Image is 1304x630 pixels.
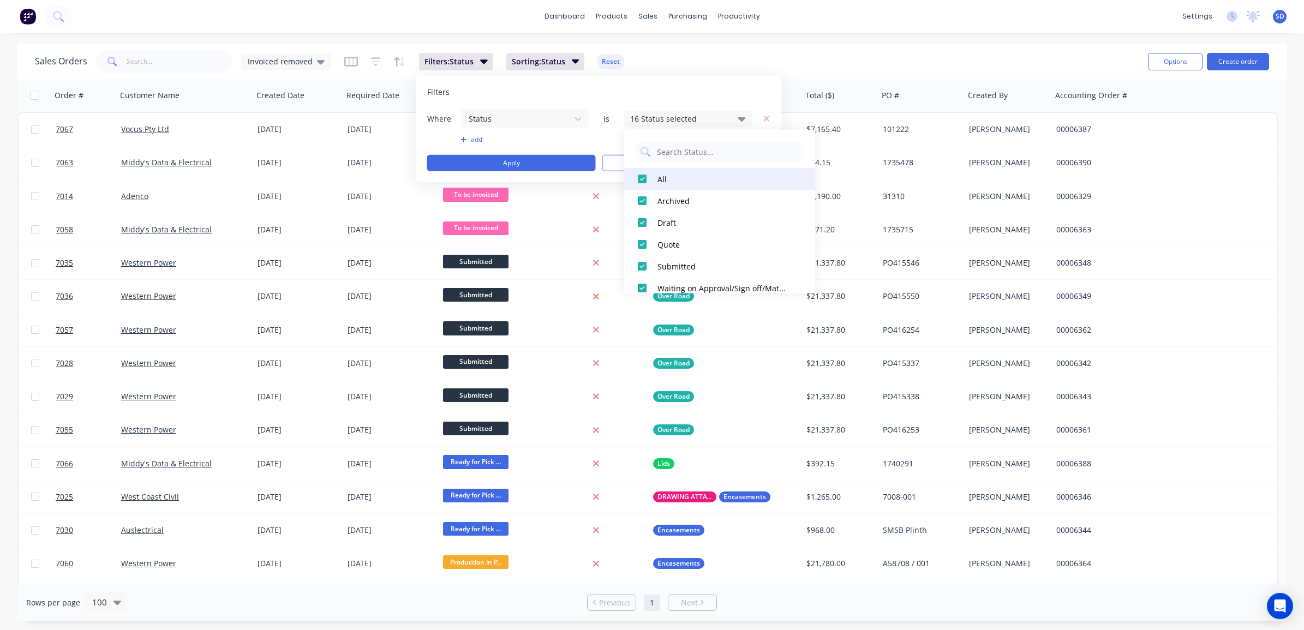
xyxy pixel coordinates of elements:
[806,325,871,335] div: $21,337.80
[56,257,73,268] span: 7035
[348,391,434,402] div: [DATE]
[443,288,509,302] span: Submitted
[806,291,871,302] div: $21,337.80
[681,597,698,608] span: Next
[26,597,80,608] span: Rows per page
[1056,424,1177,435] div: 00006361
[121,424,176,435] a: Western Power
[596,113,618,124] span: is
[348,491,434,502] div: [DATE]
[443,221,509,235] span: To be invoiced
[806,391,871,402] div: $21,337.80
[653,558,704,569] button: Encasements
[1055,90,1127,101] div: Accounting Order #
[56,424,73,435] span: 7055
[258,224,339,235] div: [DATE]
[127,51,233,73] input: Search...
[56,314,121,346] a: 7057
[55,90,83,101] div: Order #
[424,56,474,67] span: Filters: Status
[969,391,1044,402] div: [PERSON_NAME]
[56,391,73,402] span: 7029
[1056,558,1177,569] div: 00006364
[56,113,121,146] a: 7067
[1056,391,1177,402] div: 00006343
[969,424,1044,435] div: [PERSON_NAME]
[348,358,434,369] div: [DATE]
[121,325,176,335] a: Western Power
[644,595,660,611] a: Page 1 is your current page
[348,558,434,569] div: [DATE]
[969,224,1044,235] div: [PERSON_NAME]
[56,213,121,246] a: 7058
[1056,124,1177,135] div: 00006387
[443,321,509,335] span: Submitted
[427,113,460,124] span: Where
[56,581,121,614] a: 7001
[121,291,176,301] a: Western Power
[121,157,212,167] a: Middy's Data & Electrical
[806,458,871,469] div: $392.15
[633,8,663,25] div: sales
[969,157,1044,168] div: [PERSON_NAME]
[56,280,121,313] a: 7036
[348,525,434,536] div: [DATE]
[419,53,493,70] button: Filters:Status
[883,491,956,502] div: 7008-001
[443,555,509,569] span: Production in P...
[969,325,1044,335] div: [PERSON_NAME]
[56,347,121,380] a: 7028
[56,514,121,547] a: 7030
[624,255,815,277] button: Submitted
[1267,593,1293,619] div: Open Intercom Messenger
[1056,257,1177,268] div: 00006348
[806,424,871,435] div: $21,337.80
[1056,157,1177,168] div: 00006390
[883,391,956,402] div: PO415338
[656,141,799,163] input: Search Status...
[121,391,176,401] a: Western Power
[258,124,339,135] div: [DATE]
[883,424,956,435] div: PO416253
[258,191,339,202] div: [DATE]
[969,558,1044,569] div: [PERSON_NAME]
[883,525,956,536] div: SMSB Plinth
[56,558,73,569] span: 7060
[258,325,339,335] div: [DATE]
[512,56,565,67] span: Sorting: Status
[653,325,694,335] button: Over Road
[56,358,73,369] span: 7028
[806,257,871,268] div: $21,337.80
[443,355,509,369] span: Submitted
[883,358,956,369] div: PO415337
[35,56,87,67] h1: Sales Orders
[969,257,1044,268] div: [PERSON_NAME]
[443,188,509,201] span: To be invoiced
[883,124,956,135] div: 101222
[258,558,339,569] div: [DATE]
[121,491,179,502] a: West Coast Civil
[883,325,956,335] div: PO416254
[1056,191,1177,202] div: 00006329
[624,212,815,233] button: Draft
[1056,224,1177,235] div: 00006363
[56,481,121,513] a: 7025
[805,90,834,101] div: Total ($)
[56,291,73,302] span: 7036
[668,597,716,608] a: Next page
[258,291,339,302] div: [DATE]
[806,157,871,168] div: $84.15
[539,8,590,25] a: dashboard
[657,173,788,184] div: All
[443,489,509,502] span: Ready for Pick ...
[348,458,434,469] div: [DATE]
[461,135,589,144] button: add
[1056,358,1177,369] div: 00006342
[969,458,1044,469] div: [PERSON_NAME]
[348,424,434,435] div: [DATE]
[258,424,339,435] div: [DATE]
[443,388,509,402] span: Submitted
[969,191,1044,202] div: [PERSON_NAME]
[657,558,700,569] span: Encasements
[56,180,121,213] a: 7014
